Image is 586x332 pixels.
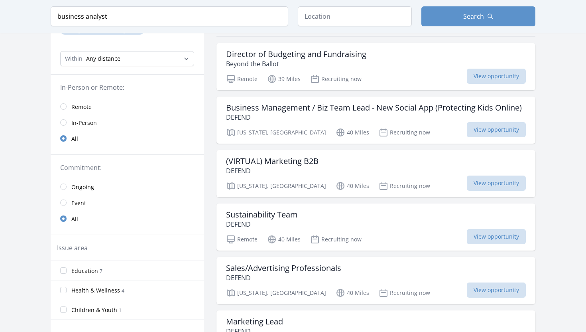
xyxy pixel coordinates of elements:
[71,135,78,143] span: All
[421,6,535,26] button: Search
[226,263,341,273] h3: Sales/Advertising Professionals
[467,176,526,191] span: View opportunity
[216,257,535,304] a: Sales/Advertising Professionals DEFEND [US_STATE], [GEOGRAPHIC_DATA] 40 Miles Recruiting now View...
[51,130,204,146] a: All
[60,306,67,313] input: Children & Youth 1
[71,119,97,127] span: In-Person
[51,99,204,115] a: Remote
[216,43,535,90] a: Director of Budgeting and Fundraising Beyond the Ballot Remote 39 Miles Recruiting now View oppor...
[51,179,204,195] a: Ongoing
[310,235,362,244] p: Recruiting now
[119,307,122,314] span: 1
[267,235,301,244] p: 40 Miles
[60,287,67,293] input: Health & Wellness 4
[467,229,526,244] span: View opportunity
[60,83,194,92] legend: In-Person or Remote:
[226,113,522,122] p: DEFEND
[467,283,526,298] span: View opportunity
[267,74,301,84] p: 39 Miles
[226,74,258,84] p: Remote
[71,267,98,275] span: Education
[51,195,204,211] a: Event
[100,268,102,275] span: 7
[336,181,369,191] p: 40 Miles
[60,163,194,172] legend: Commitment:
[216,150,535,197] a: (VIRTUAL) Marketing B2B DEFEND [US_STATE], [GEOGRAPHIC_DATA] 40 Miles Recruiting now View opportu...
[71,103,92,111] span: Remote
[57,243,88,253] legend: Issue area
[463,12,484,21] span: Search
[310,74,362,84] p: Recruiting now
[226,210,298,219] h3: Sustainability Team
[379,181,430,191] p: Recruiting now
[226,288,326,298] p: [US_STATE], [GEOGRAPHIC_DATA]
[467,69,526,84] span: View opportunity
[226,219,298,229] p: DEFEND
[122,287,124,294] span: 4
[71,183,94,191] span: Ongoing
[226,59,366,69] p: Beyond the Ballot
[336,288,369,298] p: 40 Miles
[216,97,535,144] a: Business Management / Biz Team Lead - New Social App (Protecting Kids Online) DEFEND [US_STATE], ...
[71,215,78,223] span: All
[216,204,535,251] a: Sustainability Team DEFEND Remote 40 Miles Recruiting now View opportunity
[379,128,430,137] p: Recruiting now
[226,156,319,166] h3: (VIRTUAL) Marketing B2B
[336,128,369,137] p: 40 Miles
[71,306,117,314] span: Children & Youth
[226,181,326,191] p: [US_STATE], [GEOGRAPHIC_DATA]
[51,6,288,26] input: Keyword
[226,273,341,283] p: DEFEND
[226,166,319,176] p: DEFEND
[226,103,522,113] h3: Business Management / Biz Team Lead - New Social App (Protecting Kids Online)
[71,287,120,294] span: Health & Wellness
[226,317,283,326] h3: Marketing Lead
[60,51,194,66] select: Search Radius
[51,211,204,227] a: All
[60,267,67,274] input: Education 7
[226,49,366,59] h3: Director of Budgeting and Fundraising
[71,199,86,207] span: Event
[226,235,258,244] p: Remote
[51,115,204,130] a: In-Person
[226,128,326,137] p: [US_STATE], [GEOGRAPHIC_DATA]
[298,6,412,26] input: Location
[379,288,430,298] p: Recruiting now
[467,122,526,137] span: View opportunity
